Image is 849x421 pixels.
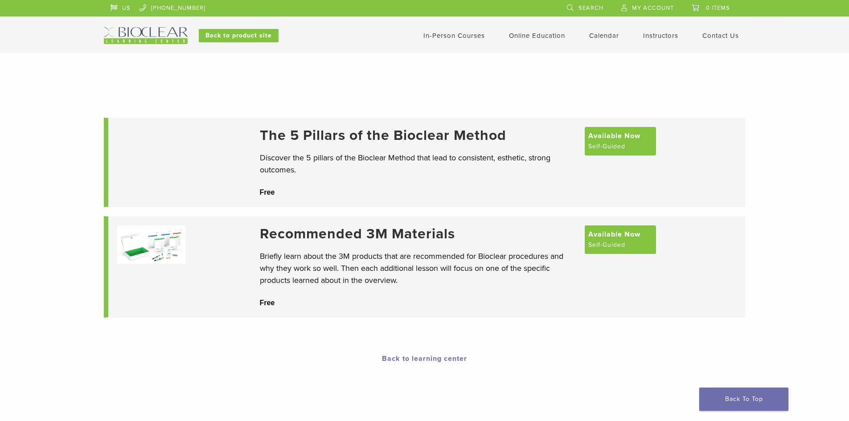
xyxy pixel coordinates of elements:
span: 0 items [706,4,730,12]
a: Recommended 3M Materials [260,225,576,242]
span: Self-Guided [588,141,625,152]
p: Briefly learn about the 3M products that are recommended for Bioclear procedures and why they wor... [260,250,576,286]
a: Contact Us [702,32,739,40]
a: Instructors [643,32,678,40]
span: Self-Guided [588,240,625,250]
span: Search [578,4,603,12]
a: Calendar [589,32,619,40]
a: Online Education [509,32,565,40]
img: Bioclear [104,27,188,44]
span: Free [260,299,275,307]
a: In-Person Courses [423,32,485,40]
span: Free [260,188,275,196]
a: Back to product site [199,29,279,42]
p: Discover the 5 pillars of the Bioclear Method that lead to consistent, esthetic, strong outcomes. [260,152,576,176]
a: The 5 Pillars of the Bioclear Method [260,127,576,144]
span: My Account [632,4,674,12]
a: Available Now Self-Guided [585,127,656,155]
span: Available Now [588,229,640,240]
span: Available Now [588,131,640,141]
a: Available Now Self-Guided [585,225,656,254]
a: Back To Top [699,388,788,411]
a: Back to learning center [382,354,467,363]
